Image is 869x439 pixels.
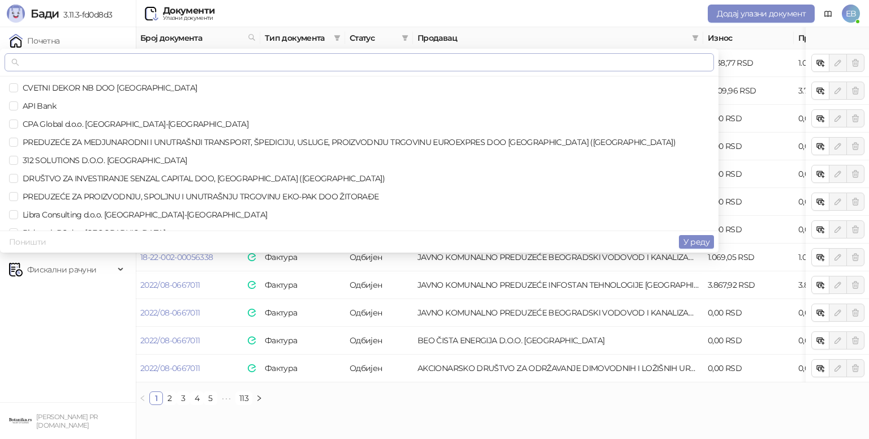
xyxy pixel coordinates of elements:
[260,299,345,327] td: Фактура
[136,391,149,405] button: left
[332,29,343,46] span: filter
[345,327,413,355] td: Одбијен
[140,335,200,346] a: 2022/08-0667011
[345,244,413,271] td: Одбијен
[177,392,190,404] a: 3
[703,133,794,160] td: 0,00 RSD
[11,58,19,66] span: search
[235,391,252,405] li: 113
[149,391,163,405] li: 1
[256,395,263,402] span: right
[140,32,243,44] span: Број документа
[18,228,165,238] span: Ridetech RS doo [GEOGRAPHIC_DATA]
[150,392,162,404] a: 1
[252,391,266,405] button: right
[31,7,59,20] span: Бади
[703,160,794,188] td: 0,00 RSD
[418,32,687,44] span: Продавац
[140,252,213,262] a: 18-22-002-00056338
[252,391,266,405] li: Следећа страна
[145,7,158,20] img: Ulazni dokumenti
[18,191,378,202] span: PREDUZEĆE ZA PROIZVODNJU, SPOLJNU I UNUTRAŠNJU TRGOVINU EKO-PAK DOO ŽITORAĐE
[703,77,794,105] td: 3.709,96 RSD
[413,299,703,327] td: JAVNO KOMUNALNO PREDUZEĆE BEOGRADSKI VODOVOD I KANALIZACIJA BEOGRAD (VRAČAR)
[260,271,345,299] td: Фактура
[248,281,256,289] img: e-Faktura
[36,413,98,429] small: [PERSON_NAME] PR [DOMAIN_NAME]
[164,392,176,404] a: 2
[703,271,794,299] td: 3.867,92 RSD
[136,27,260,49] th: Број документа
[140,280,200,290] a: 2022/08-0667011
[345,355,413,382] td: Одбијен
[7,5,25,23] img: Logo
[191,392,203,404] a: 4
[413,244,703,271] td: JAVNO KOMUNALNO PREDUZEĆE BEOGRADSKI VODOVOD I KANALIZACIJA BEOGRAD (VRAČAR)
[18,210,267,220] span: Libra Consulting d.o.o. [GEOGRAPHIC_DATA]-[GEOGRAPHIC_DATA]
[703,27,794,49] th: Износ
[399,29,411,46] span: filter
[248,253,256,261] img: e-Faktura
[18,173,385,184] span: DRUŠTVO ZA INVESTIRANJE SENZAL CAPITAL DOO, [GEOGRAPHIC_DATA] ([GEOGRAPHIC_DATA])
[260,327,345,355] td: Фактура
[703,216,794,244] td: 0,00 RSD
[692,35,699,41] span: filter
[345,299,413,327] td: Одбијен
[703,299,794,327] td: 0,00 RSD
[18,119,248,129] span: CPA Global d.o.o. [GEOGRAPHIC_DATA]-[GEOGRAPHIC_DATA]
[163,15,214,21] div: Улазни документи
[18,83,197,93] span: CVETNI DEKOR NB DOO [GEOGRAPHIC_DATA]
[139,395,146,402] span: left
[204,392,217,404] a: 5
[5,235,51,249] button: Поништи
[260,355,345,382] td: Фактура
[9,410,32,432] img: 64x64-companyLogo-0e2e8aaa-0bd2-431b-8613-6e3c65811325.png
[248,336,256,344] img: e-Faktura
[163,6,214,15] div: Документи
[248,364,256,372] img: e-Faktura
[18,155,187,165] span: 312 SOLUTIONS D.O.O. [GEOGRAPHIC_DATA]
[842,5,860,23] span: EB
[140,308,200,318] a: 2022/08-0667011
[703,49,794,77] td: 1.038,77 RSD
[265,32,329,44] span: Тип документа
[819,5,837,23] a: Документација
[717,8,806,19] span: Додај улазни документ
[413,355,703,382] td: AKCIONARSKO DRUŠTVO ZA ODRŽAVANJE DIMOVODNIH I LOŽIŠNIH UREĐAJA DIMNIČAR, BEOGRAD (SAVSKI VENAC)
[334,35,341,41] span: filter
[703,355,794,382] td: 0,00 RSD
[18,137,676,147] span: PREDUZEĆE ZA MEDJUNARODNI I UNUTRAŠNJI TRANSPORT, ŠPEDICIJU, USLUGE, PROIZVODNJU TRGOVINU EUROEXP...
[204,391,217,405] li: 5
[413,271,703,299] td: JAVNO KOMUNALNO PREDUZEĆE INFOSTAN TEHNOLOGIJE BEOGRAD
[703,188,794,216] td: 0,00 RSD
[413,327,703,355] td: BEO ČISTA ENERGIJA D.O.O. BEOGRAD
[260,244,345,271] td: Фактура
[260,27,345,49] th: Тип документа
[708,5,815,23] button: Додај улазни документ
[140,363,200,373] a: 2022/08-0667011
[703,105,794,133] td: 0,00 RSD
[402,35,408,41] span: filter
[217,391,235,405] span: •••
[217,391,235,405] li: Следећих 5 Страна
[413,27,703,49] th: Продавац
[190,391,204,405] li: 4
[345,271,413,299] td: Одбијен
[703,244,794,271] td: 1.069,05 RSD
[177,391,190,405] li: 3
[248,309,256,317] img: e-Faktura
[690,29,701,46] span: filter
[27,258,96,281] span: Фискални рачуни
[9,29,60,52] a: Почетна
[136,391,149,405] li: Претходна страна
[59,10,112,20] span: 3.11.3-fd0d8d3
[236,392,252,404] a: 113
[18,101,56,111] span: API Bank
[350,32,397,44] span: Статус
[683,237,709,247] span: У реду
[163,391,177,405] li: 2
[703,327,794,355] td: 0,00 RSD
[679,235,714,249] button: У реду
